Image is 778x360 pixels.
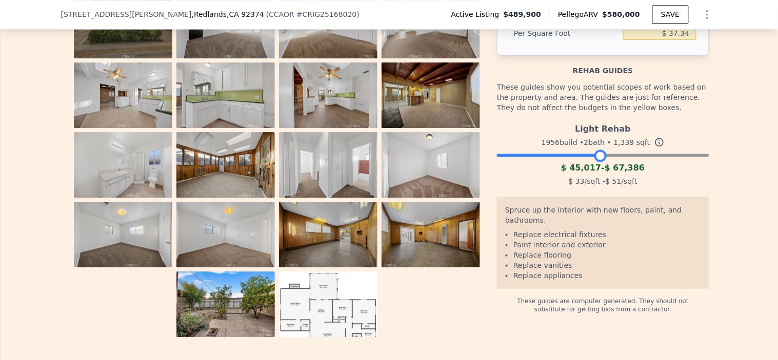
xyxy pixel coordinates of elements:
[176,271,275,337] img: Property Photo 17
[513,270,701,281] li: Replace appliances
[603,10,641,18] span: $580,000
[279,62,377,128] img: Property Photo 7
[74,132,172,198] img: Property Photo 9
[497,55,709,76] div: Rehab guides
[176,62,275,128] img: Property Photo 6
[74,62,172,128] img: Property Photo 5
[510,24,619,43] div: Per Square Foot
[176,132,275,198] img: Property Photo 10
[497,135,709,150] div: 1956 build • 2 bath • sqft
[382,202,480,267] img: Property Photo 16
[614,138,634,146] span: 1,339
[266,9,360,19] div: ( )
[451,9,504,19] span: Active Listing
[697,4,717,25] button: Show Options
[382,62,480,128] img: Property Photo 8
[561,163,601,173] span: $ 45,017
[652,5,688,24] button: SAVE
[497,174,709,188] div: /sqft - /sqft
[227,10,264,18] span: , CA 92374
[296,10,356,18] span: # CRIG25168020
[61,9,192,19] span: [STREET_ADDRESS][PERSON_NAME]
[192,9,264,19] span: , Redlands
[382,132,480,198] img: Property Photo 12
[569,177,585,185] span: $ 33
[606,177,622,185] span: $ 51
[74,202,172,267] img: Property Photo 13
[497,76,709,119] div: These guides show you potential scopes of work based on the property and area. The guides are jus...
[505,205,701,229] div: Spruce up the interior with new floors, paint, and bathrooms.
[504,9,542,19] span: $489,900
[513,260,701,270] li: Replace vanities
[497,289,709,313] div: These guides are computer generated. They should not substitute for getting bids from a contractor.
[497,119,709,135] div: Light Rehab
[558,9,603,19] span: Pellego ARV
[269,10,294,18] span: CCAOR
[513,229,701,240] li: Replace electrical fixtures
[513,240,701,250] li: Paint interior and exterior
[279,202,377,267] img: Property Photo 15
[279,132,377,198] img: Property Photo 11
[605,163,645,173] span: $ 67,386
[176,202,275,267] img: Property Photo 14
[513,250,701,260] li: Replace flooring
[497,162,709,174] div: -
